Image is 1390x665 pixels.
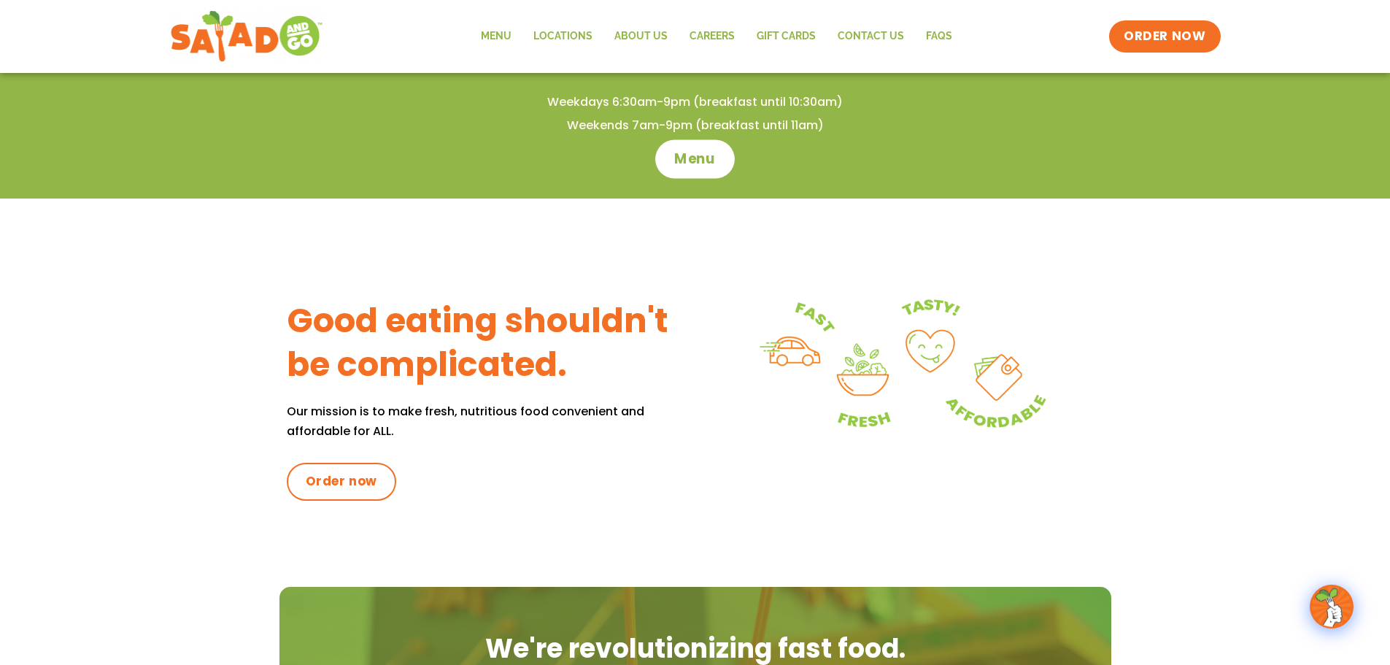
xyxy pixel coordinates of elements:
img: wpChatIcon [1311,586,1352,627]
a: Careers [679,20,746,53]
a: Locations [522,20,603,53]
a: Order now [287,463,396,501]
a: ORDER NOW [1109,20,1220,53]
a: About Us [603,20,679,53]
p: Our mission is to make fresh, nutritious food convenient and affordable for ALL. [287,401,695,441]
a: Menu [655,139,735,178]
h3: Good eating shouldn't be complicated. [287,299,695,387]
nav: Menu [470,20,963,53]
a: FAQs [915,20,963,53]
span: Order now [306,473,377,491]
a: GIFT CARDS [746,20,827,53]
span: ORDER NOW [1124,28,1205,45]
a: Menu [470,20,522,53]
h4: Weekends 7am-9pm (breakfast until 11am) [29,118,1361,134]
a: Contact Us [827,20,915,53]
img: new-SAG-logo-768×292 [170,7,324,66]
span: Menu [674,150,716,169]
h4: Weekdays 6:30am-9pm (breakfast until 10:30am) [29,94,1361,110]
